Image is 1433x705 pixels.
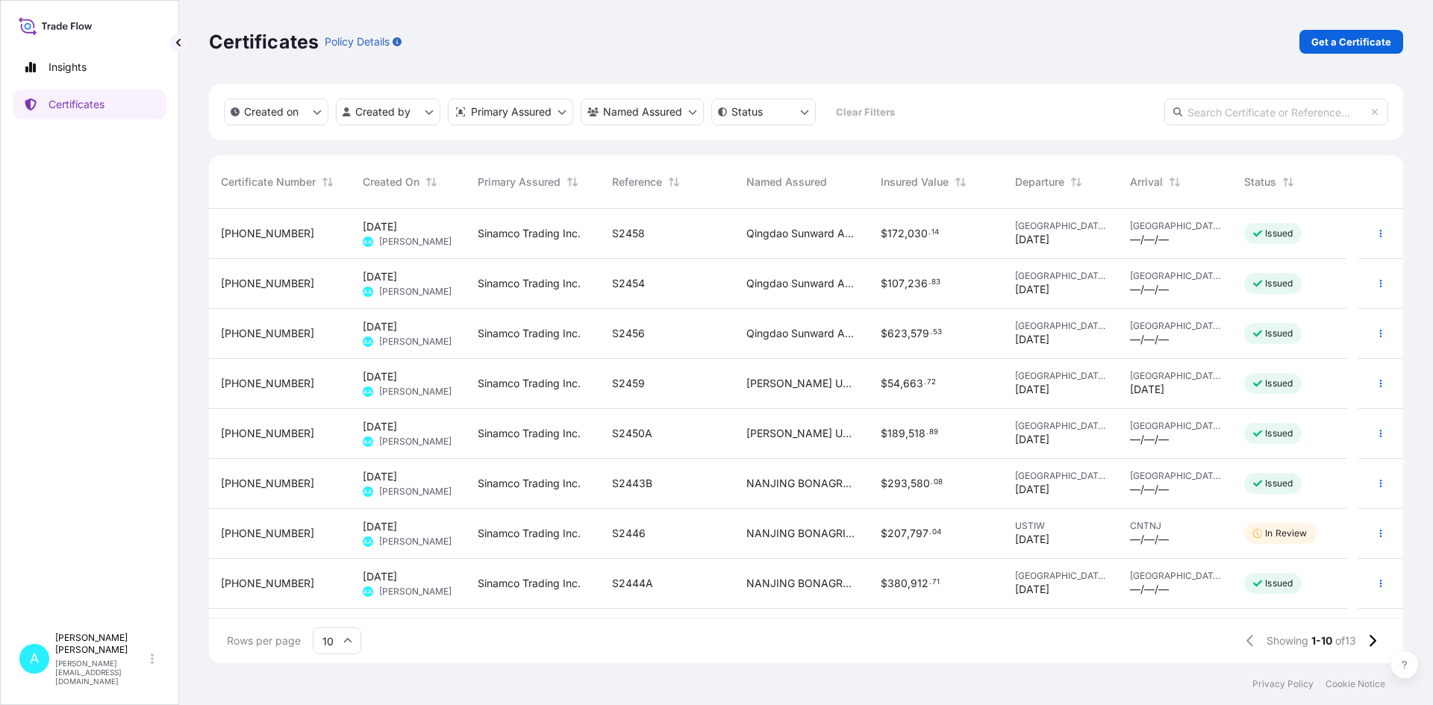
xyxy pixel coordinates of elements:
[612,526,646,541] span: S2446
[746,326,857,341] span: Qingdao Sunward Agricultural Technology Co., Ltd.
[1265,328,1293,339] p: Issued
[1265,377,1293,389] p: Issued
[325,34,390,49] p: Policy Details
[1130,432,1169,447] span: —/—/—
[363,569,397,584] span: [DATE]
[746,376,857,391] span: [PERSON_NAME] UND [PERSON_NAME] GMBH
[49,60,87,75] p: Insights
[911,578,928,589] span: 912
[363,434,372,449] span: AA
[823,100,907,124] button: Clear Filters
[363,369,397,384] span: [DATE]
[319,173,337,191] button: Sort
[746,175,827,189] span: Named Assured
[881,578,887,589] span: $
[931,230,939,235] span: 14
[881,228,887,239] span: $
[30,651,39,666] span: A
[244,104,299,119] p: Created on
[224,98,328,125] button: createdOn Filter options
[746,276,857,291] span: Qingdao Sunward Agricultural Technology Co., Ltd.
[363,384,372,399] span: AA
[363,469,397,484] span: [DATE]
[612,326,645,341] span: S2456
[1311,633,1332,648] span: 1-10
[379,436,452,448] span: [PERSON_NAME]
[910,528,928,539] span: 797
[1015,570,1106,582] span: [GEOGRAPHIC_DATA]
[1015,432,1049,447] span: [DATE]
[1067,173,1085,191] button: Sort
[933,330,942,335] span: 53
[1267,633,1308,648] span: Showing
[1130,332,1169,347] span: —/—/—
[478,226,581,241] span: Sinamco Trading Inc.
[1015,420,1106,432] span: [GEOGRAPHIC_DATA]
[1130,420,1221,432] span: [GEOGRAPHIC_DATA]
[363,284,372,299] span: AA
[478,526,581,541] span: Sinamco Trading Inc.
[209,30,319,54] p: Certificates
[1015,370,1106,382] span: [GEOGRAPHIC_DATA]
[903,378,923,389] span: 663
[1015,532,1049,547] span: [DATE]
[746,476,857,491] span: NANJING BONAGRO INT'L TRADING CO., LTD.
[900,378,903,389] span: ,
[934,480,943,485] span: 08
[908,478,911,489] span: ,
[336,98,440,125] button: createdBy Filter options
[1015,320,1106,332] span: [GEOGRAPHIC_DATA]
[908,578,911,589] span: ,
[221,376,314,391] span: [PHONE_NUMBER]
[478,426,581,441] span: Sinamco Trading Inc.
[363,319,397,334] span: [DATE]
[929,530,931,535] span: .
[1130,532,1169,547] span: —/—/—
[924,380,926,385] span: .
[471,104,552,119] p: Primary Assured
[1130,382,1164,397] span: [DATE]
[905,278,908,289] span: ,
[836,104,895,119] p: Clear Filters
[363,584,372,599] span: AA
[221,226,314,241] span: [PHONE_NUMBER]
[881,528,887,539] span: $
[665,173,683,191] button: Sort
[612,226,645,241] span: S2458
[1164,98,1388,125] input: Search Certificate or Reference...
[1130,270,1221,282] span: [GEOGRAPHIC_DATA]
[908,228,928,239] span: 030
[908,428,925,439] span: 518
[1252,678,1314,690] a: Privacy Policy
[928,280,931,285] span: .
[448,98,573,125] button: distributor Filter options
[363,219,397,234] span: [DATE]
[905,428,908,439] span: ,
[926,430,928,435] span: .
[612,476,652,491] span: S2443B
[612,376,645,391] span: S2459
[932,530,941,535] span: 04
[478,276,581,291] span: Sinamco Trading Inc.
[379,336,452,348] span: [PERSON_NAME]
[1015,232,1049,247] span: [DATE]
[881,378,887,389] span: $
[363,234,372,249] span: AA
[1130,482,1169,497] span: —/—/—
[1326,678,1385,690] a: Cookie Notice
[1130,470,1221,482] span: [GEOGRAPHIC_DATA]
[612,175,662,189] span: Reference
[603,104,682,119] p: Named Assured
[1265,278,1293,289] p: Issued
[1265,427,1293,439] p: Issued
[355,104,410,119] p: Created by
[363,269,397,284] span: [DATE]
[1130,370,1221,382] span: [GEOGRAPHIC_DATA]
[1015,482,1049,497] span: [DATE]
[379,286,452,298] span: [PERSON_NAME]
[929,580,931,585] span: .
[905,228,908,239] span: ,
[1279,173,1297,191] button: Sort
[927,380,936,385] span: 72
[887,228,905,239] span: 172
